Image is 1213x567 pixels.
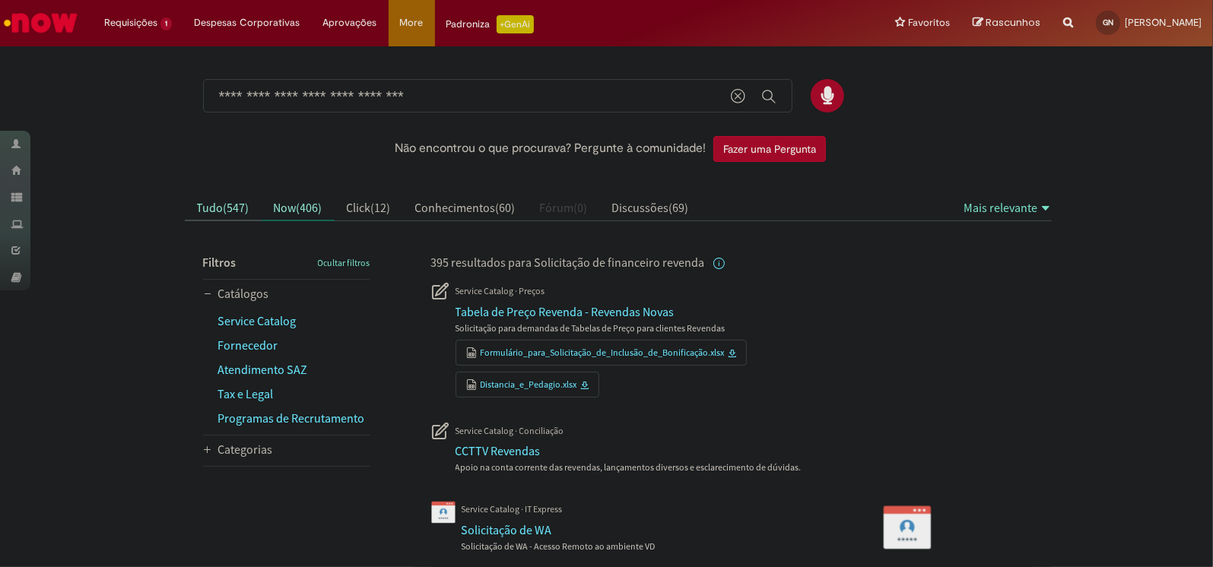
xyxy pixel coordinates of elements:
p: +GenAi [497,15,534,33]
span: Rascunhos [986,15,1040,30]
button: Fazer uma Pergunta [713,136,826,162]
img: ServiceNow [2,8,80,38]
span: 1 [160,17,172,30]
span: [PERSON_NAME] [1125,16,1202,29]
span: More [400,15,424,30]
span: Despesas Corporativas [195,15,300,30]
div: Padroniza [446,15,534,33]
a: Rascunhos [973,16,1040,30]
h2: Não encontrou o que procurava? Pergunte à comunidade! [395,142,706,156]
span: Favoritos [908,15,950,30]
span: GN [1103,17,1113,27]
span: Requisições [104,15,157,30]
span: Aprovações [323,15,377,30]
